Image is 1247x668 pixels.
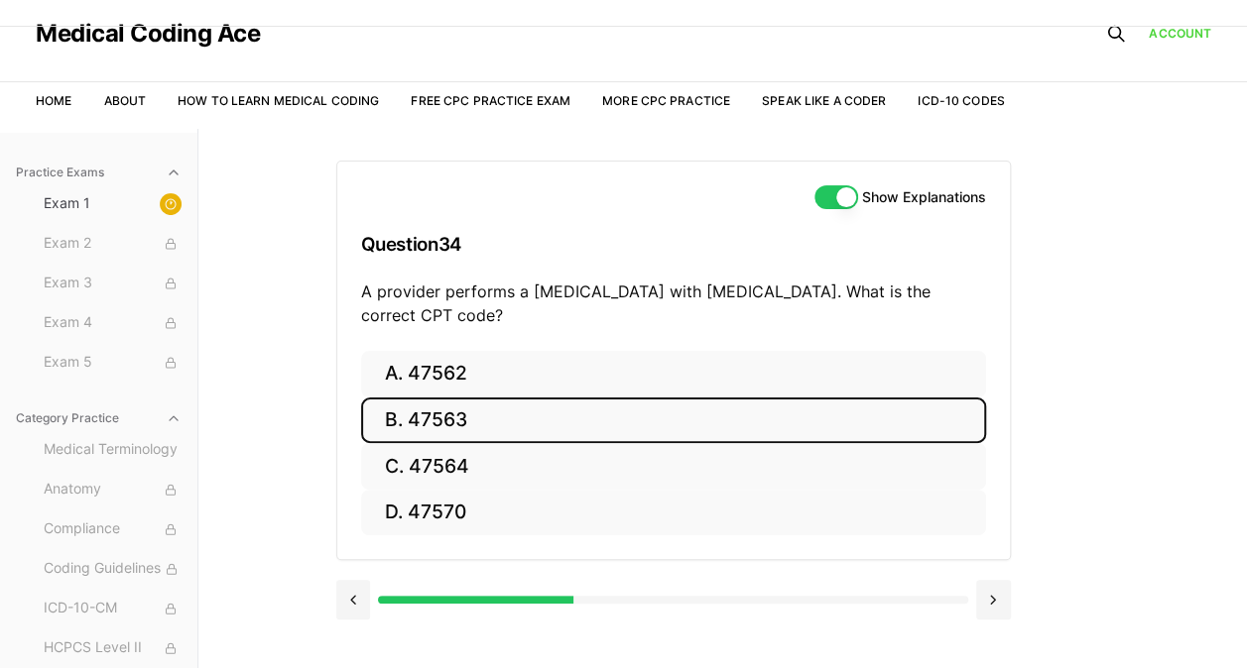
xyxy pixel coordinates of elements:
[44,518,182,540] span: Compliance
[361,397,986,444] button: B. 47563
[103,93,146,108] a: About
[361,215,986,274] h3: Question 34
[36,593,189,624] button: ICD-10-CM
[361,443,986,490] button: C. 47564
[178,93,379,108] a: How to Learn Medical Coding
[36,553,189,585] button: Coding Guidelines
[36,307,189,339] button: Exam 4
[44,233,182,255] span: Exam 2
[762,93,886,108] a: Speak Like a Coder
[36,268,189,299] button: Exam 3
[862,190,986,204] label: Show Explanations
[44,598,182,619] span: ICD-10-CM
[8,157,189,188] button: Practice Exams
[44,479,182,501] span: Anatomy
[36,513,189,545] button: Compliance
[602,93,730,108] a: More CPC Practice
[36,632,189,664] button: HCPCS Level II
[361,490,986,536] button: D. 47570
[36,228,189,260] button: Exam 2
[36,22,260,46] a: Medical Coding Ace
[36,347,189,379] button: Exam 5
[411,93,570,108] a: Free CPC Practice Exam
[361,351,986,397] button: A. 47562
[44,273,182,294] span: Exam 3
[44,637,182,659] span: HCPCS Level II
[36,434,189,466] button: Medical Terminology
[44,312,182,334] span: Exam 4
[1149,25,1211,43] a: Account
[918,93,1004,108] a: ICD-10 Codes
[44,352,182,374] span: Exam 5
[8,402,189,434] button: Category Practice
[44,558,182,580] span: Coding Guidelines
[36,93,71,108] a: Home
[36,188,189,220] button: Exam 1
[361,279,986,327] p: A provider performs a [MEDICAL_DATA] with [MEDICAL_DATA]. What is the correct CPT code?
[44,439,182,461] span: Medical Terminology
[36,474,189,505] button: Anatomy
[44,193,182,215] span: Exam 1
